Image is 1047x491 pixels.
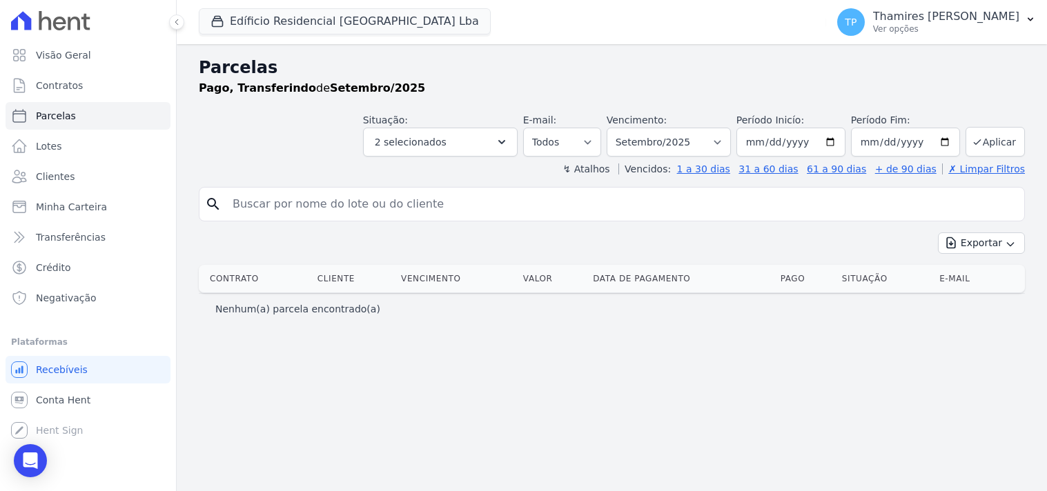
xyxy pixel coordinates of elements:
div: Plataformas [11,334,165,350]
a: Lotes [6,132,170,160]
span: Parcelas [36,109,76,123]
a: + de 90 dias [875,163,937,174]
p: Ver opções [873,23,1019,34]
span: Lotes [36,139,62,153]
a: ✗ Limpar Filtros [942,163,1025,174]
th: Data de Pagamento [587,265,774,292]
button: 2 selecionados [363,128,518,157]
p: Thamires [PERSON_NAME] [873,10,1019,23]
strong: Setembro/2025 [330,81,425,94]
span: Clientes [36,170,75,183]
a: Parcelas [6,102,170,130]
label: Vencidos: [618,163,671,174]
a: Conta Hent [6,386,170,414]
label: E-mail: [523,114,557,126]
a: Visão Geral [6,41,170,69]
span: Conta Hent [36,393,90,407]
span: Recebíveis [36,363,88,377]
a: Minha Carteira [6,193,170,221]
span: TP [845,17,857,27]
a: 1 a 30 dias [677,163,730,174]
label: Vencimento: [607,114,667,126]
a: 61 a 90 dias [807,163,866,174]
span: Crédito [36,261,71,274]
th: Valor [518,265,587,292]
p: Nenhum(a) parcela encontrado(a) [215,302,380,316]
a: Contratos [6,72,170,99]
a: Clientes [6,163,170,190]
th: Cliente [312,265,395,292]
th: Situação [836,265,934,292]
a: 31 a 60 dias [738,163,798,174]
button: Aplicar [966,127,1025,157]
span: Visão Geral [36,48,91,62]
button: TP Thamires [PERSON_NAME] Ver opções [826,3,1047,41]
th: Pago [775,265,836,292]
a: Negativação [6,284,170,312]
div: Open Intercom Messenger [14,444,47,477]
p: de [199,80,425,97]
th: E-mail [934,265,1006,292]
input: Buscar por nome do lote ou do cliente [224,190,1019,218]
label: ↯ Atalhos [562,163,609,174]
span: 2 selecionados [375,134,447,150]
h2: Parcelas [199,55,1025,80]
span: Minha Carteira [36,200,107,214]
th: Contrato [199,265,312,292]
span: Transferências [36,230,106,244]
a: Crédito [6,254,170,281]
label: Situação: [363,114,408,126]
a: Recebíveis [6,356,170,383]
i: search [205,196,222,212]
span: Negativação [36,291,97,305]
th: Vencimento [395,265,518,292]
label: Período Inicío: [736,114,804,126]
span: Contratos [36,79,83,92]
a: Transferências [6,223,170,251]
label: Período Fim: [851,113,960,128]
button: Edíficio Residencial [GEOGRAPHIC_DATA] Lba [199,8,491,34]
strong: Pago, Transferindo [199,81,316,94]
button: Exportar [938,232,1025,254]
